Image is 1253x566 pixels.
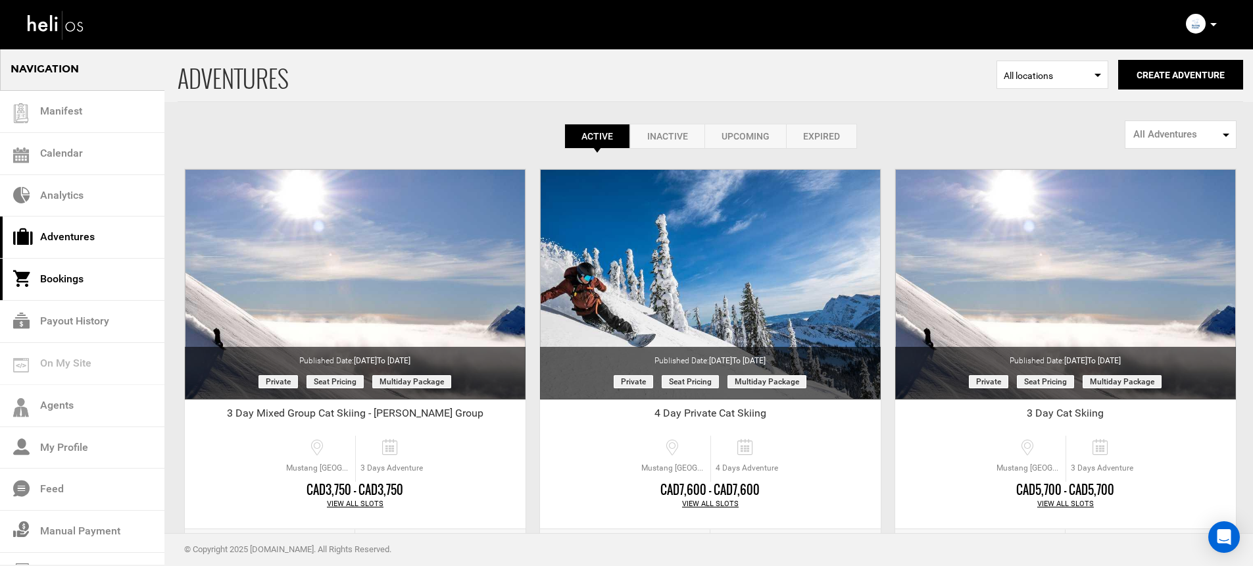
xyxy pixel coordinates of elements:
[26,7,86,42] img: heli-logo
[377,356,410,365] span: to [DATE]
[1208,521,1240,553] div: Open Intercom Messenger
[185,499,526,509] div: View All Slots
[1087,356,1121,365] span: to [DATE]
[540,406,881,426] div: 4 Day Private Cat Skiing
[356,463,428,474] span: 3 Days Adventure
[969,375,1008,388] span: Private
[1083,375,1162,388] span: Multiday package
[540,347,881,367] div: Published Date:
[307,375,364,388] span: Seat Pricing
[13,147,29,163] img: calendar.svg
[355,529,526,561] a: View Bookings
[1064,356,1121,365] span: [DATE]
[993,463,1066,474] span: Mustang [GEOGRAPHIC_DATA], [GEOGRAPHIC_DATA], [GEOGRAPHIC_DATA], [GEOGRAPHIC_DATA], [GEOGRAPHIC_D...
[354,356,410,365] span: [DATE]
[895,406,1236,426] div: 3 Day Cat Skiing
[185,482,526,499] div: CAD3,750 - CAD3,750
[1186,14,1206,34] img: img_0ff4e6702feb5b161957f2ea789f15f4.png
[540,529,710,561] a: Edit Adventure
[1017,375,1074,388] span: Seat Pricing
[710,529,881,561] a: View Bookings
[185,406,526,426] div: 3 Day Mixed Group Cat Skiing - [PERSON_NAME] Group
[709,356,766,365] span: [DATE]
[895,347,1236,367] div: Published Date:
[895,499,1236,509] div: View All Slots
[732,356,766,365] span: to [DATE]
[540,482,881,499] div: CAD7,600 - CAD7,600
[178,48,996,101] span: ADVENTURES
[185,529,355,561] a: Edit Adventure
[13,398,29,417] img: agents-icon.svg
[711,463,783,474] span: 4 Days Adventure
[727,375,806,388] span: Multiday package
[786,124,857,149] a: Expired
[895,482,1236,499] div: CAD5,700 - CAD5,700
[283,463,355,474] span: Mustang [GEOGRAPHIC_DATA], [GEOGRAPHIC_DATA], [GEOGRAPHIC_DATA], [GEOGRAPHIC_DATA], [GEOGRAPHIC_D...
[1004,69,1101,82] span: All locations
[185,347,526,367] div: Published Date:
[895,529,1066,561] a: Edit Adventure
[13,358,29,373] img: on_my_site.svg
[614,375,653,388] span: Private
[1125,120,1237,149] button: All Adventures
[11,103,31,123] img: guest-list.svg
[662,375,719,388] span: Seat Pricing
[372,375,451,388] span: Multiday package
[1133,128,1219,141] span: All Adventures
[540,499,881,509] div: View All Slots
[1066,463,1138,474] span: 3 Days Adventure
[638,463,710,474] span: Mustang [GEOGRAPHIC_DATA], [GEOGRAPHIC_DATA], [GEOGRAPHIC_DATA], [GEOGRAPHIC_DATA], [GEOGRAPHIC_D...
[1066,529,1236,561] a: View Bookings
[996,61,1108,89] span: Select box activate
[630,124,704,149] a: Inactive
[564,124,630,149] a: Active
[704,124,786,149] a: Upcoming
[1118,60,1243,90] button: Create Adventure
[258,375,298,388] span: Private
